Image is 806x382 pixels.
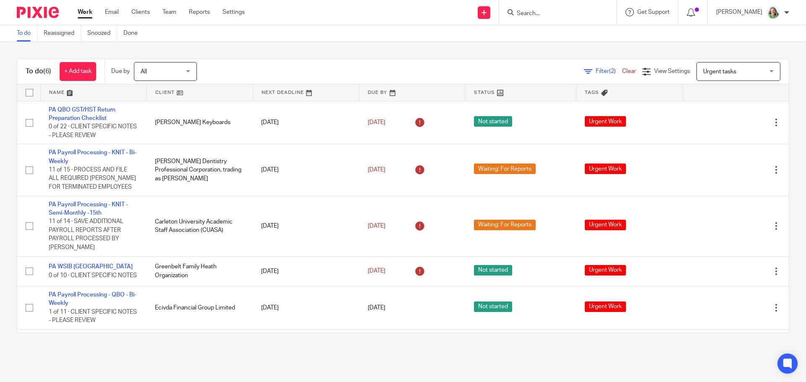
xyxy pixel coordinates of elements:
a: Email [105,8,119,16]
span: 11 of 14 · SAVE ADDITIONAL PAYROLL REPORTS AFTER PAYROLL PROCESSED BY [PERSON_NAME] [49,219,123,251]
td: Carleton University Academic Staff Association (CUASA) [147,196,253,256]
td: [DATE] [253,256,359,286]
span: Filter [596,68,622,74]
p: [PERSON_NAME] [716,8,762,16]
span: [DATE] [368,223,385,229]
a: Clear [622,68,636,74]
img: Pixie [17,7,59,18]
a: PA Payroll Processing - KNIT - Semi-Monthly -15th [49,202,128,216]
span: [DATE] [368,305,385,311]
span: Urgent Work [585,220,626,230]
span: Urgent Work [585,164,626,174]
td: [DATE] [253,144,359,196]
a: PA Payroll Processing - KNIT - Bi-Weekly [49,150,136,164]
span: Not started [474,301,512,312]
td: Accurate Design & Communication Inc [147,329,253,372]
td: Ecivda Financial Group Limited [147,286,253,330]
a: To do [17,25,37,42]
p: Due by [111,67,130,75]
a: PA WSIB [GEOGRAPHIC_DATA] [49,264,133,270]
a: + Add task [60,62,96,81]
td: [PERSON_NAME] Keyboards [147,101,253,144]
a: Reassigned [44,25,81,42]
a: Work [78,8,92,16]
td: Greenbelt Family Heath Organization [147,256,253,286]
td: [DATE] [253,196,359,256]
span: Urgent Work [585,301,626,312]
span: (2) [609,68,616,74]
span: 1 of 11 · CLIENT SPECIFIC NOTES - PLEASE REVIEW [49,309,137,324]
td: [DATE] [253,286,359,330]
a: Snoozed [87,25,117,42]
span: Urgent Work [585,116,626,127]
td: [DATE] [253,329,359,372]
input: Search [516,10,591,18]
a: PA Payroll Processing - QBO - Bi-Weekly [49,292,136,306]
a: Settings [222,8,245,16]
span: Waiting: For Reports [474,220,536,230]
a: Clients [131,8,150,16]
span: 0 of 10 · CLIENT SPECIFIC NOTES [49,273,137,278]
a: Done [123,25,144,42]
span: [DATE] [368,167,385,173]
span: Tags [585,90,599,95]
span: All [141,69,147,75]
span: Not started [474,265,512,275]
span: 0 of 22 · CLIENT SPECIFIC NOTES - PLEASE REVIEW [49,124,137,138]
span: [DATE] [368,268,385,274]
h1: To do [26,67,51,76]
span: Not started [474,116,512,127]
span: View Settings [654,68,690,74]
span: Urgent Work [585,265,626,275]
span: 11 of 15 · PROCESS AND FILE ALL REQUIRED [PERSON_NAME] FOR TERMINATED EMPLOYEES [49,167,136,190]
span: [DATE] [368,120,385,125]
a: PA QBO GST/HST Return Preparation Checklist [49,107,115,121]
span: (6) [43,68,51,75]
a: Reports [189,8,210,16]
span: Waiting: For Reports [474,164,536,174]
img: KC%20Photo.jpg [767,6,780,19]
span: Urgent tasks [703,69,736,75]
a: Team [162,8,176,16]
td: [DATE] [253,101,359,144]
td: [PERSON_NAME] Dentistry Professional Corporation, trading as [PERSON_NAME] [147,144,253,196]
span: Get Support [637,9,670,15]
